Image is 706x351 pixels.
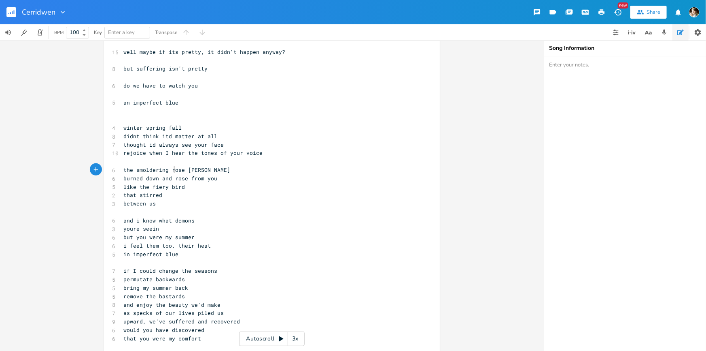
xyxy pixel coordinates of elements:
[630,6,667,19] button: Share
[123,65,208,72] span: but suffering isn't pretty
[123,191,162,199] span: that stirred
[123,335,201,342] span: that you were my comfort
[618,2,628,9] div: New
[123,309,224,317] span: as specks of our lives piled us
[123,318,240,325] span: upward, we've suffered and recovered
[123,250,178,258] span: in imperfect blue
[22,9,55,16] span: Cerridwen
[94,30,102,35] div: Key
[647,9,660,16] div: Share
[123,225,159,232] span: youre seein
[123,200,156,207] span: between us
[123,284,188,291] span: bring my summer back
[123,217,195,224] span: and i know what demons
[123,242,211,249] span: i feel them too. their heat
[123,141,224,148] span: thought id always see your face
[549,45,701,51] div: Song Information
[123,267,217,274] span: if I could change the seasons
[54,30,64,35] div: BPM
[123,82,198,89] span: do we have to watch you
[123,124,182,131] span: winter spring fall
[123,133,217,140] span: didnt think itd matter at all
[108,29,135,36] span: Enter a key
[123,326,204,334] span: would you have discovered
[123,233,195,241] span: but you were my summer
[123,183,185,190] span: like the fiery bird
[689,7,700,17] img: Robert Wise
[123,276,185,283] span: permutate backwards
[239,332,305,346] div: Autoscroll
[123,149,263,156] span: rejoice when I hear the tones of your voice
[123,175,217,182] span: burned down and rose from you
[123,301,220,308] span: and enjoy the beauty we'd make
[610,5,626,19] button: New
[123,293,185,300] span: remove the bastards
[288,332,303,346] div: 3x
[123,48,285,56] span: well maybe if its pretty, it didn't happen anyway?
[155,30,177,35] div: Transpose
[123,166,230,173] span: the smoldering rose [PERSON_NAME]
[123,99,178,106] span: an imperfect blue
